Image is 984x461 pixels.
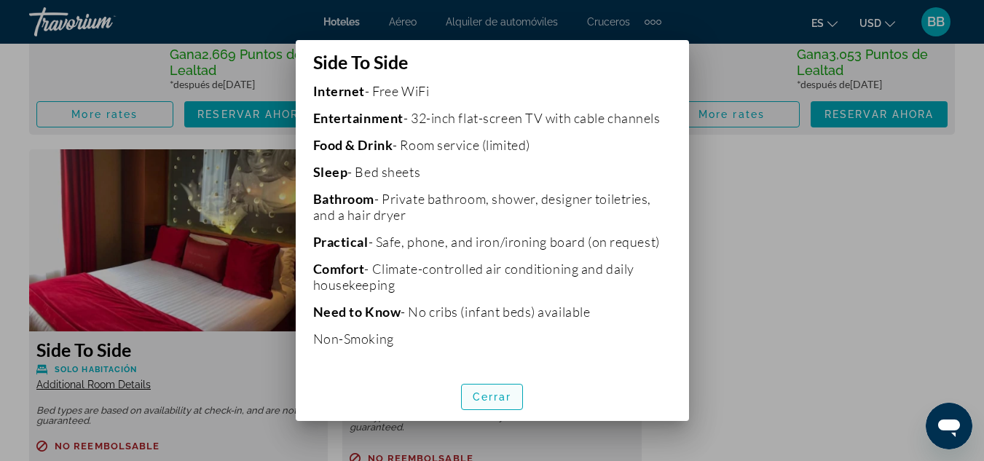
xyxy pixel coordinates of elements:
p: Non-Smoking [313,331,672,347]
p: - Room service (limited) [313,137,672,153]
iframe: Botón para iniciar la ventana de mensajería [926,403,972,449]
p: - Free WiFi [313,83,672,99]
p: - No cribs (infant beds) available [313,304,672,320]
b: Comfort [313,261,365,277]
b: Sleep [313,164,348,180]
b: Practical [313,234,369,250]
b: Internet [313,83,366,99]
p: - 32-inch flat-screen TV with cable channels [313,110,672,126]
h2: Side To Side [296,40,689,73]
span: Cerrar [473,391,512,403]
p: - Climate-controlled air conditioning and daily housekeeping [313,261,672,293]
button: Cerrar [461,384,524,410]
p: - Bed sheets [313,164,672,180]
b: Entertainment [313,110,404,126]
p: - Private bathroom, shower, designer toiletries, and a hair dryer [313,191,672,223]
b: Bathroom [313,191,375,207]
p: - Safe, phone, and iron/ironing board (on request) [313,234,672,250]
b: Need to Know [313,304,401,320]
b: Food & Drink [313,137,393,153]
